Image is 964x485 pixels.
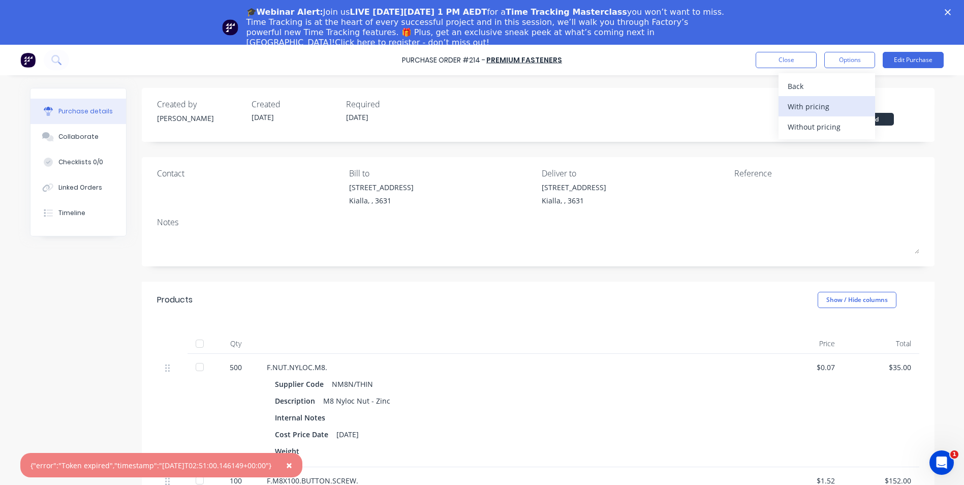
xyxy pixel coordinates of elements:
button: Close [276,453,302,477]
a: Click here to register - don’t miss out! [335,38,489,47]
a: Premium Fasteners [486,55,562,65]
div: Internal Notes [275,410,333,425]
div: [STREET_ADDRESS] [349,182,414,193]
img: Profile image for Team [222,19,238,36]
button: Edit Purchase [883,52,944,68]
div: With pricing [788,99,866,114]
button: Checklists 0/0 [30,149,126,175]
div: Deliver to [542,167,727,179]
div: Created by [157,98,243,110]
div: Checklists 0/0 [58,158,103,167]
div: [DATE] [336,427,359,442]
div: Description [275,393,323,408]
button: Linked Orders [30,175,126,200]
div: Back [788,79,866,94]
b: LIVE [DATE][DATE] 1 PM AEDT [350,7,487,17]
div: NM8N/THIN [332,377,373,391]
div: Bill to [349,167,534,179]
button: Show / Hide columns [818,292,896,308]
div: F.NUT.NYLOC.M8. [267,362,759,373]
div: $0.07 [775,362,835,373]
div: [PERSON_NAME] [157,113,243,124]
div: Status [833,98,919,110]
button: Timeline [30,200,126,226]
div: {"error":"Token expired","timestamp":"[DATE]T02:51:00.146149+00:00"} [30,460,271,471]
button: Options [824,52,875,68]
div: Supplier Code [275,377,332,391]
div: Join us for a you won’t want to miss. Time Tracking is at the heart of every successful project a... [246,7,726,48]
div: Price [767,334,843,354]
div: Close [945,9,955,15]
div: Reference [734,167,919,179]
div: Cost Price Date [275,427,336,442]
div: Kialla, , 3631 [542,195,606,206]
div: Products [157,294,193,306]
img: Factory [20,52,36,68]
div: Timeline [58,208,85,218]
div: M8 Nyloc Nut - Zinc [323,393,390,408]
div: Created [252,98,338,110]
div: Purchase Order #214 - [402,55,485,66]
button: Collaborate [30,124,126,149]
b: Time Tracking Masterclass [506,7,627,17]
b: 🎓Webinar Alert: [246,7,323,17]
button: Purchase details [30,99,126,124]
span: 1 [950,450,958,459]
button: Close [756,52,817,68]
div: Contact [157,167,342,179]
div: Notes [157,216,919,228]
div: Collaborate [58,132,99,141]
div: Total [843,334,919,354]
div: [STREET_ADDRESS] [542,182,606,193]
div: Weight [275,444,307,459]
iframe: Intercom live chat [929,450,954,475]
span: × [286,458,292,472]
div: Required [346,98,432,110]
div: Kialla, , 3631 [349,195,414,206]
div: Purchase details [58,107,113,116]
div: 500 [221,362,251,373]
div: Without pricing [788,119,866,134]
div: $35.00 [851,362,911,373]
div: Qty [213,334,259,354]
div: Linked Orders [58,183,102,192]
